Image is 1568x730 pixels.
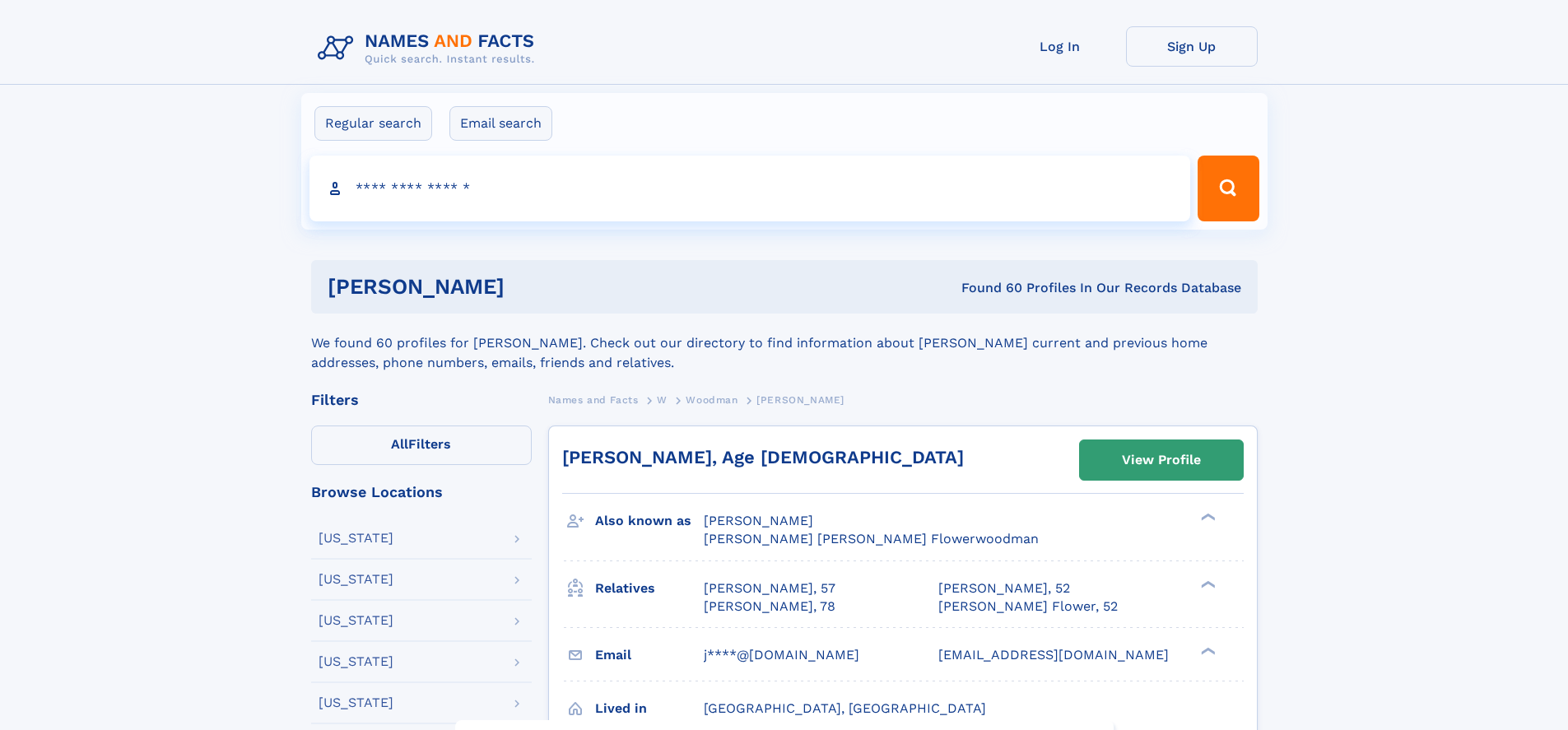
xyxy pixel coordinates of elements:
[938,647,1169,663] span: [EMAIL_ADDRESS][DOMAIN_NAME]
[704,700,986,716] span: [GEOGRAPHIC_DATA], [GEOGRAPHIC_DATA]
[548,389,639,410] a: Names and Facts
[309,156,1191,221] input: search input
[595,695,704,723] h3: Lived in
[704,579,835,597] a: [PERSON_NAME], 57
[994,26,1126,67] a: Log In
[311,393,532,407] div: Filters
[1197,645,1217,656] div: ❯
[595,507,704,535] h3: Also known as
[328,277,733,297] h1: [PERSON_NAME]
[1080,440,1243,480] a: View Profile
[449,106,552,141] label: Email search
[657,394,668,406] span: W
[311,425,532,465] label: Filters
[657,389,668,410] a: W
[756,394,844,406] span: [PERSON_NAME]
[319,532,393,545] div: [US_STATE]
[686,389,737,410] a: Woodman
[1126,26,1258,67] a: Sign Up
[319,573,393,586] div: [US_STATE]
[1198,156,1259,221] button: Search Button
[319,614,393,627] div: [US_STATE]
[704,597,835,616] a: [PERSON_NAME], 78
[1197,579,1217,589] div: ❯
[1197,512,1217,523] div: ❯
[391,436,408,452] span: All
[314,106,432,141] label: Regular search
[311,26,548,71] img: Logo Names and Facts
[704,531,1039,546] span: [PERSON_NAME] [PERSON_NAME] Flowerwoodman
[311,314,1258,373] div: We found 60 profiles for [PERSON_NAME]. Check out our directory to find information about [PERSON...
[938,597,1118,616] a: [PERSON_NAME] Flower, 52
[938,579,1070,597] a: [PERSON_NAME], 52
[704,513,813,528] span: [PERSON_NAME]
[595,641,704,669] h3: Email
[1122,441,1201,479] div: View Profile
[319,696,393,709] div: [US_STATE]
[595,574,704,602] h3: Relatives
[733,279,1241,297] div: Found 60 Profiles In Our Records Database
[686,394,737,406] span: Woodman
[311,485,532,500] div: Browse Locations
[319,655,393,668] div: [US_STATE]
[562,447,964,467] a: [PERSON_NAME], Age [DEMOGRAPHIC_DATA]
